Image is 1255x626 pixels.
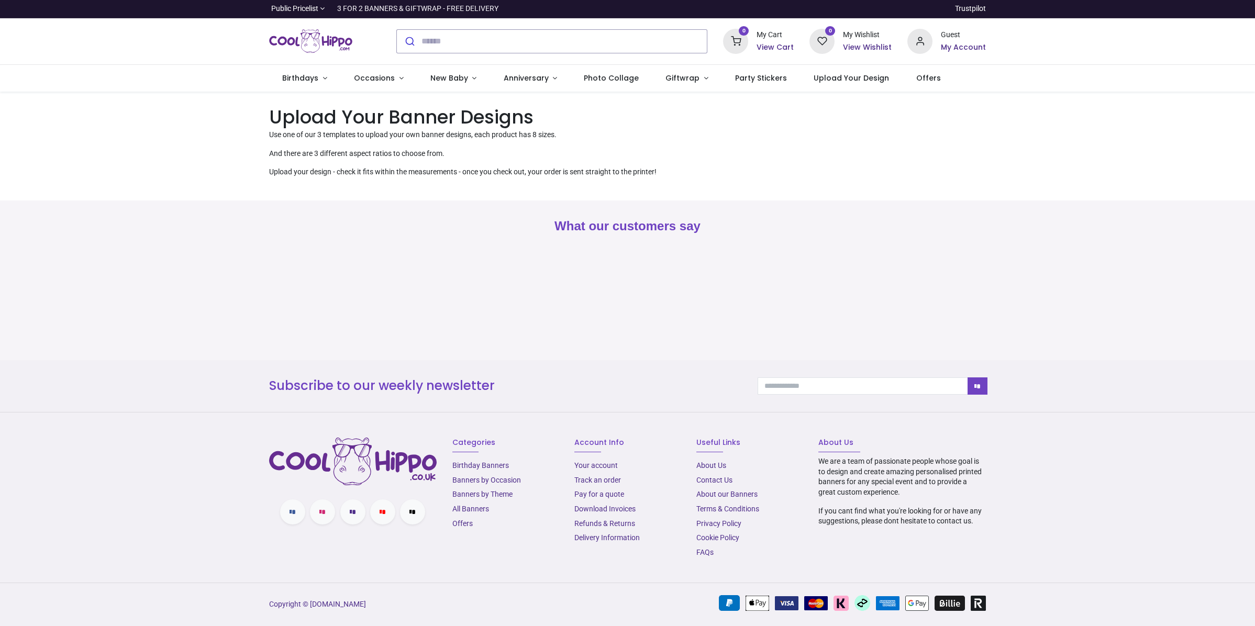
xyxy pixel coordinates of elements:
a: Occasions [340,65,417,92]
a: Birthday Banners [452,461,509,469]
span: Offers [916,73,941,83]
a: 0 [809,36,835,44]
p: Use one of our 3 templates to upload your own banner designs, each product has 8 sizes. [269,130,986,140]
a: All Banners [452,505,489,513]
img: PayPal [719,595,740,611]
span: Public Pricelist [271,4,318,14]
a: Offers [452,519,473,528]
a: Birthdays [269,65,341,92]
img: Billie [935,596,965,611]
img: Google Pay [905,596,929,611]
img: Revolut Pay [971,596,986,611]
span: Birthdays [282,73,318,83]
img: MasterCard [804,596,828,610]
a: Refunds & Returns [574,519,635,528]
a: Copyright © [DOMAIN_NAME] [269,600,366,608]
img: Klarna [834,596,849,611]
a: Download Invoices [574,505,636,513]
span: Giftwrap [665,73,699,83]
a: Contact Us [696,476,732,484]
img: VISA [775,596,798,610]
a: Terms & Conditions [696,505,759,513]
span: Party Stickers [735,73,787,83]
a: Giftwrap [652,65,722,92]
a: Delivery Information [574,533,640,542]
img: Afterpay Clearpay [854,595,870,611]
a: About Us​ [696,461,726,469]
p: Upload your design - check it fits within the measurements - once you check out, your order is se... [269,167,986,177]
h6: Categories [452,438,559,448]
div: My Cart [757,30,794,40]
sup: 0 [825,26,835,36]
img: American Express [876,596,899,610]
p: And there are 3 different aspect ratios to choose from. [269,149,986,159]
a: View Cart [757,42,794,53]
a: Your account [574,461,618,469]
span: New Baby [430,73,468,83]
h1: Upload Your Banner Designs [269,104,986,130]
a: Track an order [574,476,621,484]
sup: 0 [739,26,749,36]
a: 0 [723,36,748,44]
h3: Subscribe to our weekly newsletter [269,377,742,395]
div: 3 FOR 2 BANNERS & GIFTWRAP - FREE DELIVERY [337,4,498,14]
h6: Useful Links [696,438,803,448]
a: Logo of Cool Hippo [269,27,353,56]
img: Apple Pay [746,596,769,611]
a: Trustpilot [955,4,986,14]
h6: Account Info [574,438,681,448]
a: Banners by Occasion [452,476,521,484]
span: Photo Collage [584,73,639,83]
div: Guest [941,30,986,40]
h6: About Us [818,438,986,448]
a: FAQs [696,548,714,556]
a: View Wishlist [843,42,892,53]
img: Cool Hippo [269,27,353,56]
a: About our Banners [696,490,758,498]
span: Occasions [354,73,395,83]
a: Banners by Theme [452,490,513,498]
p: We are a team of passionate people whose goal is to design and create amazing personalised printe... [818,456,986,497]
div: My Wishlist [843,30,892,40]
button: Submit [397,30,421,53]
a: Anniversary [490,65,571,92]
h2: What our customers say [269,217,986,235]
a: My Account [941,42,986,53]
span: Anniversary [504,73,549,83]
p: If you cant find what you're looking for or have any suggestions, please dont hesitate to contact... [818,506,986,527]
a: Pay for a quote [574,490,624,498]
a: Privacy Policy [696,519,741,528]
a: New Baby [417,65,490,92]
span: Upload Your Design [814,73,889,83]
a: Cookie Policy [696,533,739,542]
a: Public Pricelist [269,4,325,14]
